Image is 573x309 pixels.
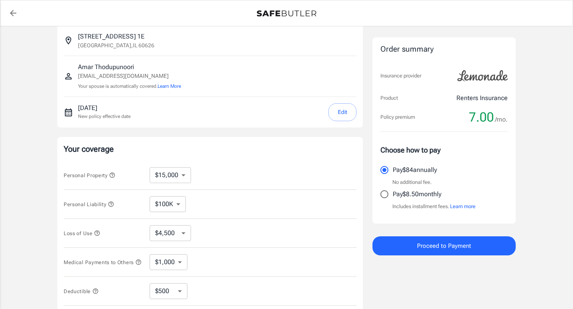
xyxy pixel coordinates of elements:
[64,143,357,154] p: Your coverage
[158,83,181,90] button: Learn More
[5,5,21,21] a: back to quotes
[393,189,441,199] p: Pay $8.50 monthly
[78,103,131,113] p: [DATE]
[380,94,398,102] p: Product
[453,65,513,87] img: Lemonade
[456,93,508,103] p: Renters Insurance
[78,41,154,49] p: [GEOGRAPHIC_DATA] , IL 60626
[78,83,181,90] p: Your spouse is automatically covered.
[64,36,73,45] svg: Insured address
[417,241,471,251] span: Proceed to Payment
[64,230,100,236] span: Loss of Use
[392,178,432,186] p: No additional fee.
[64,286,99,296] button: Deductible
[469,109,494,125] span: 7.00
[64,201,114,207] span: Personal Liability
[78,32,144,41] p: [STREET_ADDRESS] 1E
[64,172,115,178] span: Personal Property
[392,203,476,211] p: Includes installment fees.
[64,108,73,117] svg: New policy start date
[64,257,142,267] button: Medical Payments to Others
[393,165,437,175] p: Pay $84 annually
[450,203,476,211] button: Learn more
[64,259,142,265] span: Medical Payments to Others
[64,170,115,180] button: Personal Property
[257,10,316,17] img: Back to quotes
[64,288,99,294] span: Deductible
[78,72,181,80] p: [EMAIL_ADDRESS][DOMAIN_NAME]
[495,114,508,125] span: /mo.
[372,236,516,255] button: Proceed to Payment
[380,113,415,121] p: Policy premium
[64,71,73,81] svg: Insured person
[380,72,421,80] p: Insurance provider
[64,199,114,209] button: Personal Liability
[78,113,131,120] p: New policy effective date
[64,228,100,238] button: Loss of Use
[380,44,508,55] div: Order summary
[380,145,508,155] p: Choose how to pay
[78,62,181,72] p: Amar Thodupunoori
[328,103,357,121] button: Edit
